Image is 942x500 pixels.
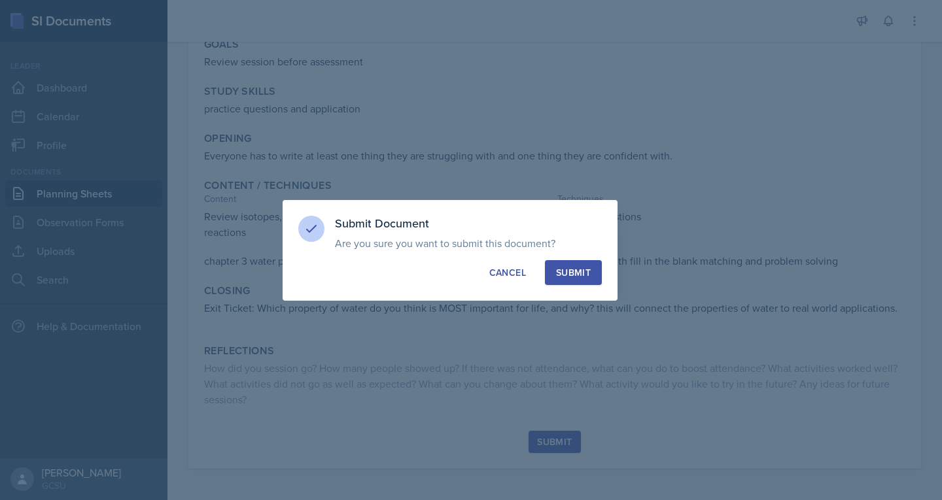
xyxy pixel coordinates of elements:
[489,266,526,279] div: Cancel
[556,266,591,279] div: Submit
[335,216,602,231] h3: Submit Document
[478,260,537,285] button: Cancel
[545,260,602,285] button: Submit
[335,237,602,250] p: Are you sure you want to submit this document?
